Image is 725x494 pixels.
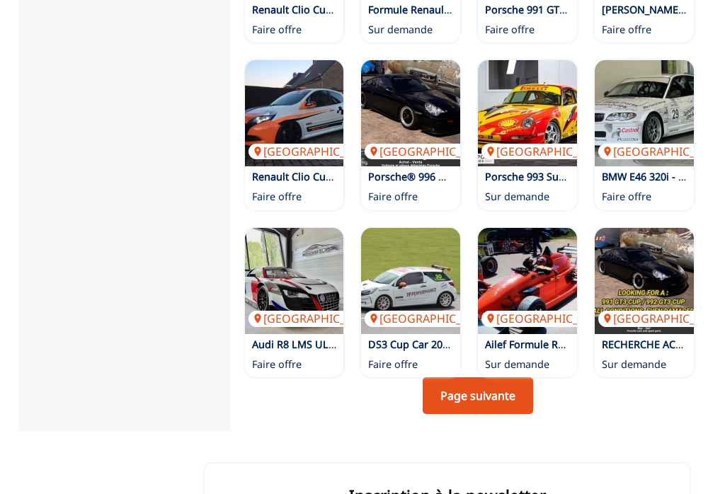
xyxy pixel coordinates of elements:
[368,170,643,183] a: Porsche® 996 GT3 Cup (2002) – 5 000 km | Jamais courue
[423,377,533,414] a: Page suivante
[481,311,616,326] p: [GEOGRAPHIC_DATA]
[245,60,344,166] img: Renault Clio Cup X85 - comme neuf a vendre
[245,228,344,334] img: Audi R8 LMS ULTRA 5.2 V10 560 cv
[368,3,464,16] a: Formule Renault 2,0
[478,228,577,334] a: Ailef Formule Renault[GEOGRAPHIC_DATA]
[602,357,666,372] p: Sur demande
[485,190,549,204] p: Sur demande
[595,60,694,166] img: BMW E46 320i - Ex-DTC | WTTC Update !
[252,357,302,372] p: Faire offre
[485,170,613,183] a: Porsche 993 Supercup #40
[368,23,433,37] p: Sur demande
[485,23,535,37] p: Faire offre
[602,190,651,204] p: Faire offre
[368,338,454,351] a: DS3 Cup Car 2025
[595,228,694,334] a: RECHERCHE ACTIVE : Porsche® 991 GT3 CUP ou 992 GT3 CUP – Tous états même accidentées ![GEOGRAPHIC...
[368,357,418,372] p: Faire offre
[478,60,577,166] img: Porsche 993 Supercup #40
[249,144,383,159] p: [GEOGRAPHIC_DATA]
[368,190,418,204] p: Faire offre
[365,311,499,326] p: [GEOGRAPHIC_DATA]
[361,60,460,166] a: Porsche® 996 GT3 Cup (2002) – 5 000 km | Jamais courue[GEOGRAPHIC_DATA]
[252,170,466,183] a: Renault Clio Cup X85 - comme neuf a vendre
[481,144,616,159] p: [GEOGRAPHIC_DATA]
[478,60,577,166] a: Porsche 993 Supercup #40[GEOGRAPHIC_DATA]
[361,60,460,166] img: Porsche® 996 GT3 Cup (2002) – 5 000 km | Jamais courue
[252,190,302,204] p: Faire offre
[361,228,460,334] img: DS3 Cup Car 2025
[478,228,577,334] img: Ailef Formule Renault
[365,144,499,159] p: [GEOGRAPHIC_DATA]
[245,228,344,334] a: Audi R8 LMS ULTRA 5.2 V10 560 cv[GEOGRAPHIC_DATA]
[249,311,383,326] p: [GEOGRAPHIC_DATA]
[252,23,302,37] p: Faire offre
[485,338,588,351] a: Ailef Formule Renault
[252,3,506,16] a: Renault Clio Cup X85 - beaucoup de jantes pneus etc
[602,23,651,37] p: Faire offre
[595,228,694,334] img: RECHERCHE ACTIVE : Porsche® 991 GT3 CUP ou 992 GT3 CUP – Tous états même accidentées !
[252,338,417,351] a: Audi R8 LMS ULTRA 5.2 V10 560 cv
[595,60,694,166] a: BMW E46 320i - Ex-DTC | WTTC Update ![GEOGRAPHIC_DATA]
[245,60,344,166] a: Renault Clio Cup X85 - comme neuf a vendre[GEOGRAPHIC_DATA]
[485,357,549,372] p: Sur demande
[485,3,673,16] a: Porsche 991 GT2 RS (2015) – Caisse nue
[361,228,460,334] a: DS3 Cup Car 2025[GEOGRAPHIC_DATA]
